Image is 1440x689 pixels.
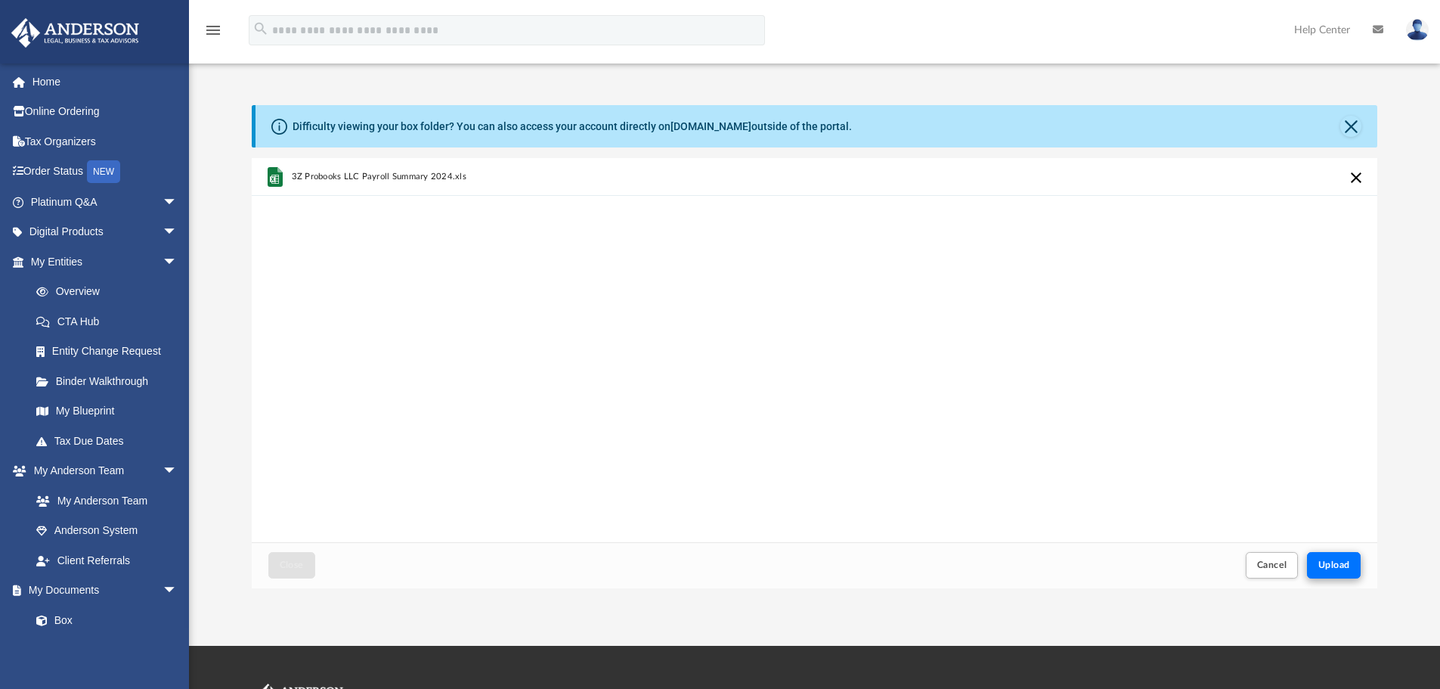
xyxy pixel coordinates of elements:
a: CTA Hub [21,306,200,337]
div: Upload [252,158,1378,588]
a: Client Referrals [21,545,193,576]
span: arrow_drop_down [163,576,193,607]
div: grid [252,158,1378,542]
div: NEW [87,160,120,183]
span: Close [280,560,304,570]
a: Meeting Minutes [21,635,193,666]
a: My Entitiesarrow_drop_down [11,247,200,277]
span: 3Z Probooks LLC Payroll Summary 2024.xls [291,172,466,182]
a: Platinum Q&Aarrow_drop_down [11,187,200,217]
a: menu [204,29,222,39]
button: Close [1340,116,1361,137]
span: arrow_drop_down [163,187,193,218]
i: search [252,20,269,37]
button: Cancel this upload [1347,169,1365,187]
a: My Anderson Team [21,486,185,516]
a: Overview [21,277,200,307]
a: Binder Walkthrough [21,366,200,396]
span: arrow_drop_down [163,217,193,248]
i: menu [204,21,222,39]
a: [DOMAIN_NAME] [670,120,751,132]
div: Difficulty viewing your box folder? You can also access your account directly on outside of the p... [293,119,852,135]
span: Upload [1318,560,1350,570]
a: Online Ordering [11,97,200,127]
a: Digital Productsarrow_drop_down [11,217,200,247]
a: My Blueprint [21,396,193,427]
span: Cancel [1257,560,1287,570]
a: Order StatusNEW [11,157,200,188]
button: Cancel [1246,552,1299,579]
a: Entity Change Request [21,337,200,367]
button: Close [268,552,315,579]
a: My Anderson Teamarrow_drop_down [11,456,193,486]
img: Anderson Advisors Platinum Portal [7,18,144,48]
a: Box [21,605,185,635]
a: Tax Due Dates [21,426,200,456]
a: My Documentsarrow_drop_down [11,576,193,606]
a: Anderson System [21,516,193,546]
span: arrow_drop_down [163,247,193,278]
img: User Pic [1406,19,1429,41]
button: Upload [1307,552,1361,579]
span: arrow_drop_down [163,456,193,487]
a: Home [11,67,200,97]
a: Tax Organizers [11,126,200,157]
